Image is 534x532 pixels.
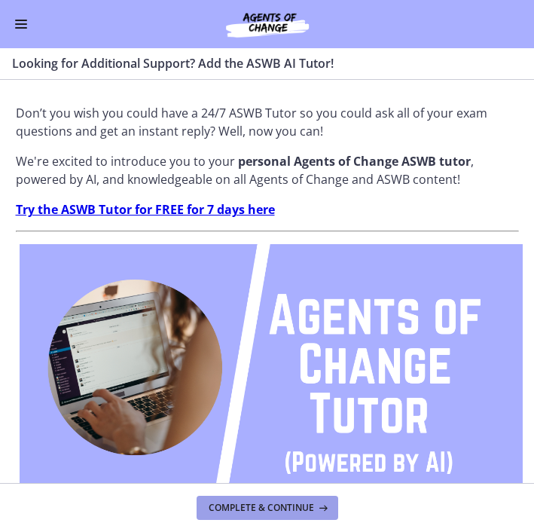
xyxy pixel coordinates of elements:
[16,201,275,218] a: Try the ASWB Tutor for FREE for 7 days here
[16,104,519,140] p: Don’t you wish you could have a 24/7 ASWB Tutor so you could ask all of your exam questions and g...
[209,502,314,514] span: Complete & continue
[192,9,343,39] img: Agents of Change
[16,152,519,188] p: We're excited to introduce you to your , powered by AI, and knowledgeable on all Agents of Change...
[12,54,504,72] h3: Looking for Additional Support? Add the ASWB AI Tutor!
[12,15,30,33] button: Enable menu
[20,244,523,530] img: Agents_of_Change_Tutor.png
[197,496,338,520] button: Complete & continue
[238,153,471,170] strong: personal Agents of Change ASWB tutor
